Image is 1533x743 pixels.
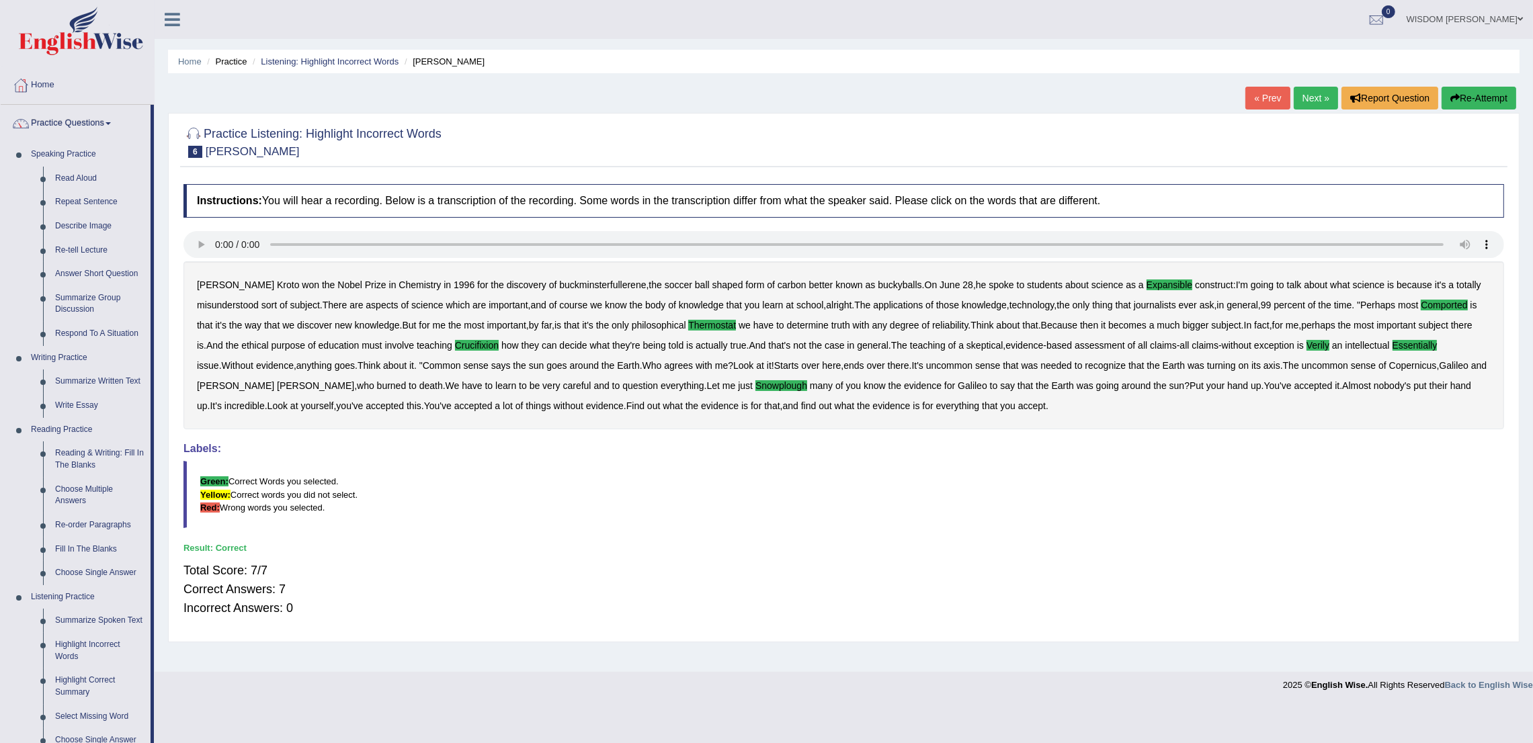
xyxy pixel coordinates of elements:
[1353,279,1384,290] b: science
[256,360,294,371] b: evidence
[756,360,764,371] b: at
[1041,320,1077,331] b: Because
[888,360,909,371] b: there
[695,279,710,290] b: ball
[975,360,1000,371] b: sense
[989,279,1013,290] b: spoke
[776,320,784,331] b: to
[1188,360,1204,371] b: was
[866,279,876,290] b: as
[541,320,552,331] b: far
[1183,320,1209,331] b: bigger
[49,561,151,585] a: Choose Single Answer
[282,320,294,331] b: we
[1308,300,1316,310] b: of
[501,340,519,351] b: how
[229,320,242,331] b: the
[49,705,151,729] a: Select Missing Word
[1005,340,1043,351] b: evidence
[1180,340,1190,351] b: all
[679,300,724,310] b: knowledge
[1022,320,1038,331] b: that
[49,322,151,346] a: Respond To A Situation
[559,300,587,310] b: course
[1376,320,1415,331] b: important
[49,238,151,263] a: Re-tell Lecture
[878,279,921,290] b: buckyballs
[302,279,319,290] b: won
[25,346,151,370] a: Writing Practice
[847,340,854,351] b: in
[962,300,1007,310] b: knowledge
[1207,360,1236,371] b: turning
[768,340,790,351] b: that's
[559,279,646,290] b: buckminsterfullerene
[825,340,845,351] b: case
[49,633,151,668] a: Highlight Incorrect Words
[590,340,610,351] b: what
[912,360,923,371] b: It's
[1442,87,1516,110] button: Re-Attempt
[1263,360,1280,371] b: axis
[1056,300,1069,310] b: the
[997,320,1020,331] b: about
[970,320,993,331] b: Think
[399,279,441,290] b: Chemistry
[1307,340,1329,351] b: verily
[853,320,870,331] b: with
[529,320,539,331] b: by
[1419,320,1448,331] b: subject
[1040,360,1072,371] b: needed
[1046,340,1072,351] b: based
[349,300,363,310] b: are
[323,300,347,310] b: There
[873,300,923,310] b: applications
[809,340,822,351] b: the
[1360,300,1395,310] b: Perhaps
[669,340,684,351] b: told
[477,279,488,290] b: for
[542,340,557,351] b: can
[1022,360,1038,371] b: was
[1451,320,1473,331] b: there
[444,279,451,290] b: in
[715,360,728,371] b: me
[1445,680,1533,690] strong: Back to English Wise
[962,279,973,290] b: 28
[49,369,151,394] a: Summarize Written Text
[590,300,602,310] b: we
[49,214,151,238] a: Describe Image
[1283,360,1299,371] b: The
[531,300,546,310] b: and
[1128,360,1144,371] b: that
[966,340,1003,351] b: skeptical
[417,340,452,351] b: teaching
[409,360,414,371] b: it
[487,320,526,331] b: important
[921,320,929,331] b: of
[49,478,151,513] a: Choose Multiple Answers
[197,340,204,351] b: is
[822,360,841,371] b: here
[49,668,151,704] a: Highlight Correct Summary
[668,300,676,310] b: of
[1393,340,1438,351] b: essentially
[774,360,799,371] b: Starts
[463,360,488,371] b: sense
[337,279,362,290] b: Nobel
[1330,279,1350,290] b: what
[1075,360,1083,371] b: to
[549,279,557,290] b: of
[645,300,665,310] b: body
[491,360,511,371] b: says
[464,320,484,331] b: most
[1163,360,1185,371] b: Earth
[649,279,661,290] b: the
[1244,320,1252,331] b: In
[767,360,772,371] b: it
[940,279,960,290] b: June
[1003,360,1018,371] b: that
[197,195,262,206] b: Instructions:
[1302,360,1348,371] b: uncommon
[454,279,474,290] b: 1996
